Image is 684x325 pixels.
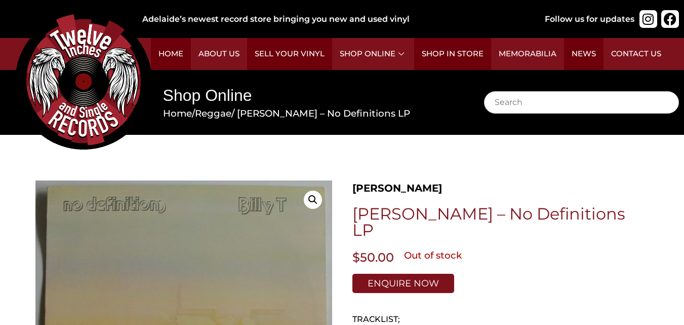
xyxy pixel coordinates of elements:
[414,38,491,70] a: Shop in Store
[163,106,455,121] nav: Breadcrumb
[491,38,564,70] a: Memorabilia
[368,279,439,288] span: Enquire Now
[191,38,247,70] a: About Us
[163,107,192,119] a: Home
[247,38,332,70] a: Sell Your Vinyl
[603,38,669,70] a: Contact Us
[352,180,442,196] a: [PERSON_NAME]
[404,248,462,263] p: Out of stock
[545,13,634,25] div: Follow us for updates
[142,13,523,25] div: Adelaide’s newest record store bringing you new and used vinyl
[352,250,360,265] span: $
[352,274,454,293] a: Enquire Now
[332,38,414,70] a: Shop Online
[352,250,394,265] bdi: 50.00
[163,84,455,107] h1: Shop Online
[151,38,191,70] a: Home
[564,38,603,70] a: News
[352,206,649,238] h1: [PERSON_NAME] – No Definitions LP
[484,91,679,114] input: Search
[304,191,322,209] a: View full-screen image gallery
[195,107,231,119] a: Reggae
